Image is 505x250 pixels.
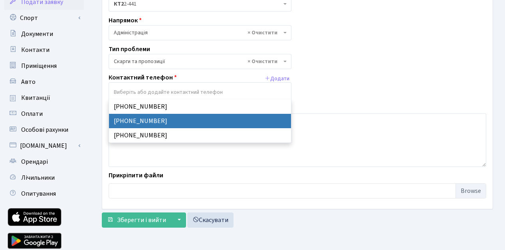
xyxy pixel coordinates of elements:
[4,74,84,90] a: Авто
[21,93,50,102] span: Квитанції
[21,109,43,118] span: Оплати
[4,154,84,170] a: Орендарі
[21,77,36,86] span: Авто
[4,90,84,106] a: Квитанції
[109,99,291,114] li: [PHONE_NUMBER]
[4,186,84,202] a: Опитування
[4,122,84,138] a: Особові рахунки
[4,58,84,74] a: Приміщення
[109,85,291,99] input: Виберіть або додайте контактний телефон
[21,189,56,198] span: Опитування
[4,10,84,26] a: Спорт
[21,62,57,70] span: Приміщення
[109,171,163,180] label: Прикріпити файли
[114,29,281,37] span: Адміністрація
[109,25,291,40] span: Адміністрація
[102,212,171,228] button: Зберегти і вийти
[263,73,291,85] button: Додати
[21,30,53,38] span: Документи
[109,73,177,82] label: Контактний телефон
[109,54,291,69] span: Скарги та пропозиції
[21,173,55,182] span: Лічильники
[21,157,48,166] span: Орендарі
[109,44,150,54] label: Тип проблеми
[109,114,291,128] li: [PHONE_NUMBER]
[114,58,281,65] span: Скарги та пропозиції
[4,42,84,58] a: Контакти
[109,16,142,25] label: Напрямок
[248,29,277,37] span: Видалити всі елементи
[109,128,291,143] li: [PHONE_NUMBER]
[187,212,234,228] a: Скасувати
[21,125,68,134] span: Особові рахунки
[4,106,84,122] a: Оплати
[117,216,166,224] span: Зберегти і вийти
[21,46,50,54] span: Контакти
[248,58,277,65] span: Видалити всі елементи
[4,170,84,186] a: Лічильники
[4,138,84,154] a: [DOMAIN_NAME]
[4,26,84,42] a: Документи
